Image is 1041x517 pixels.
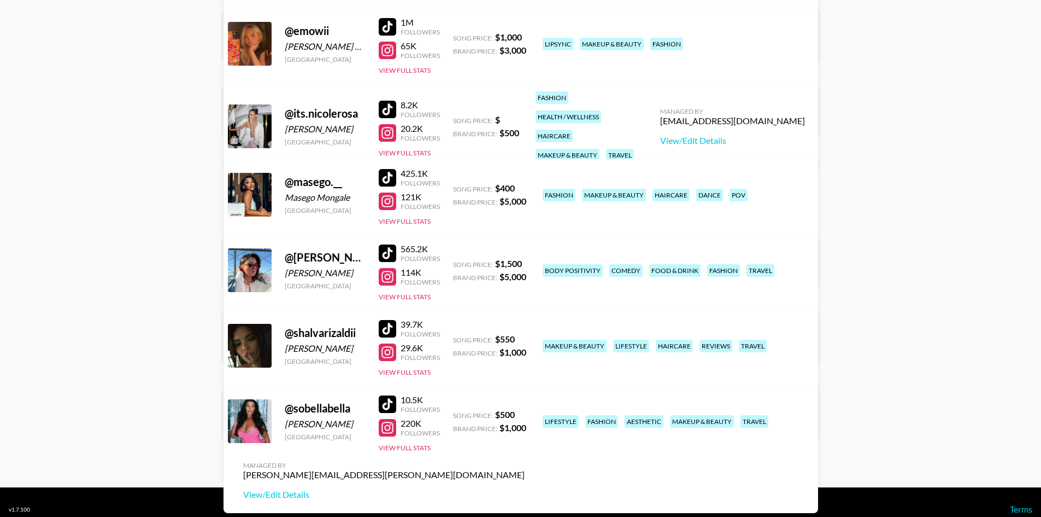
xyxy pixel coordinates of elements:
div: [PERSON_NAME] [285,343,366,354]
a: Terms [1010,504,1032,514]
div: [PERSON_NAME] & [PERSON_NAME] [285,41,366,52]
div: 8.2K [401,100,440,111]
div: 29.6K [401,342,440,353]
div: reviews [699,340,732,352]
span: Song Price: [453,185,493,193]
div: 10.5K [401,394,440,405]
div: [GEOGRAPHIC_DATA] [285,55,366,63]
div: travel [746,264,774,277]
div: 121K [401,191,440,202]
strong: $ 1,000 [495,32,522,42]
div: [GEOGRAPHIC_DATA] [285,433,366,441]
div: [GEOGRAPHIC_DATA] [285,282,366,290]
div: [PERSON_NAME] [285,419,366,429]
div: lipsync [543,38,573,50]
div: haircare [536,130,573,142]
button: View Full Stats [379,217,431,225]
div: comedy [609,264,643,277]
strong: $ 550 [495,334,515,344]
strong: $ [495,114,500,125]
div: fashion [707,264,740,277]
div: Followers [401,51,440,60]
div: haircare [656,340,693,352]
strong: $ 1,000 [499,347,526,357]
div: Followers [401,134,440,142]
span: Brand Price: [453,130,497,138]
div: fashion [536,91,568,104]
strong: $ 1,500 [495,258,522,269]
div: fashion [650,38,683,50]
div: Followers [401,353,440,362]
strong: $ 5,000 [499,271,526,282]
span: Song Price: [453,117,493,125]
div: 220K [401,418,440,429]
div: makeup & beauty [582,189,646,201]
div: Followers [401,202,440,211]
div: body positivity [543,264,603,277]
div: 39.7K [401,319,440,330]
button: View Full Stats [379,293,431,301]
strong: $ 500 [495,409,515,420]
div: travel [740,415,768,428]
span: Song Price: [453,336,493,344]
div: 20.2K [401,123,440,134]
div: [GEOGRAPHIC_DATA] [285,357,366,365]
div: @ its.nicolerosa [285,107,366,120]
div: pov [730,189,748,201]
span: Brand Price: [453,47,497,55]
div: [GEOGRAPHIC_DATA] [285,138,366,146]
div: haircare [652,189,690,201]
div: @ sobellabella [285,402,366,415]
strong: $ 400 [495,183,515,193]
div: health / wellness [536,111,601,123]
div: aesthetic [625,415,663,428]
div: Followers [401,254,440,263]
div: @ [PERSON_NAME].mackenzlee [285,251,366,264]
div: 1M [401,17,440,28]
div: Followers [401,429,440,437]
div: Followers [401,179,440,187]
div: 565.2K [401,243,440,254]
div: [EMAIL_ADDRESS][DOMAIN_NAME] [660,115,805,126]
div: 425.1K [401,168,440,179]
span: Brand Price: [453,349,497,357]
span: Song Price: [453,260,493,269]
a: View/Edit Details [243,489,525,500]
span: Brand Price: [453,198,497,206]
div: 114K [401,267,440,278]
div: fashion [543,189,575,201]
div: [PERSON_NAME] [285,124,366,135]
strong: $ 3,000 [499,45,526,55]
span: Brand Price: [453,274,497,282]
div: fashion [585,415,618,428]
div: makeup & beauty [580,38,644,50]
div: 65K [401,40,440,51]
span: Song Price: [453,34,493,42]
button: View Full Stats [379,66,431,74]
div: dance [696,189,723,201]
div: makeup & beauty [670,415,734,428]
div: Followers [401,330,440,338]
div: Followers [401,278,440,286]
div: Followers [401,405,440,414]
button: View Full Stats [379,444,431,452]
div: @ shalvarizaldii [285,326,366,340]
div: Managed By [660,107,805,115]
button: View Full Stats [379,368,431,376]
div: lifestyle [543,415,579,428]
div: [PERSON_NAME][EMAIL_ADDRESS][PERSON_NAME][DOMAIN_NAME] [243,469,525,480]
div: [PERSON_NAME] [285,268,366,278]
strong: $ 5,000 [499,196,526,206]
div: @ emowii [285,24,366,38]
div: travel [606,149,634,161]
div: Managed By [243,461,525,469]
span: Song Price: [453,411,493,420]
strong: $ 500 [499,127,519,138]
div: Followers [401,28,440,36]
button: View Full Stats [379,149,431,157]
div: makeup & beauty [543,340,607,352]
div: travel [739,340,767,352]
div: Masego Mongale [285,192,366,203]
div: v 1.7.100 [9,506,30,513]
div: @ masego.__ [285,175,366,189]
